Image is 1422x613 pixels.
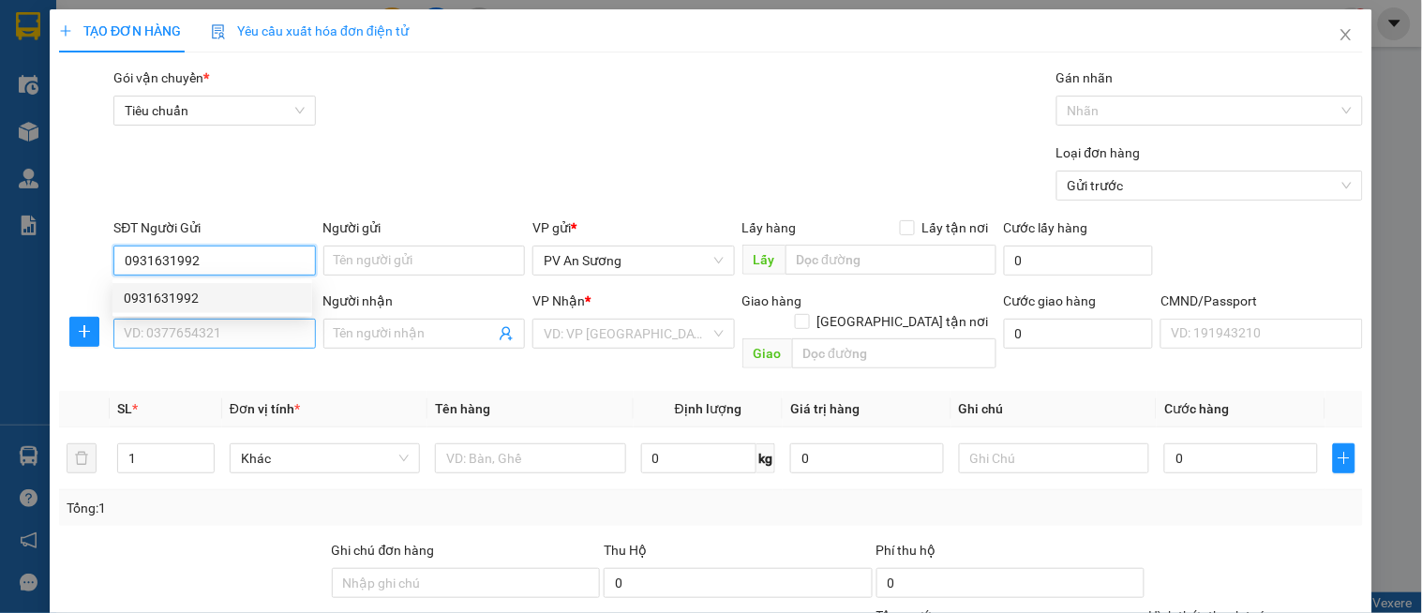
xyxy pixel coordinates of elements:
[756,443,775,473] span: kg
[790,443,944,473] input: 0
[876,540,1145,568] div: Phí thu hộ
[211,23,409,38] span: Yêu cầu xuất hóa đơn điện tử
[143,130,173,157] span: Nơi nhận:
[1004,319,1154,349] input: Cước giao hàng
[1160,291,1362,311] div: CMND/Passport
[742,338,792,368] span: Giao
[67,443,97,473] button: delete
[1004,246,1154,276] input: Cước lấy hàng
[790,401,860,416] span: Giá trị hàng
[70,324,98,339] span: plus
[1004,220,1088,235] label: Cước lấy hàng
[792,338,996,368] input: Dọc đường
[742,293,802,308] span: Giao hàng
[604,543,647,558] span: Thu Hộ
[1334,451,1355,466] span: plus
[67,498,550,518] div: Tổng: 1
[59,24,72,37] span: plus
[675,401,741,416] span: Định lượng
[532,217,734,238] div: VP gửi
[332,543,435,558] label: Ghi chú đơn hàng
[1164,401,1229,416] span: Cước hàng
[499,326,514,341] span: user-add
[188,131,261,152] span: PV [PERSON_NAME]
[59,23,181,38] span: TẠO ĐƠN HÀNG
[1339,27,1354,42] span: close
[49,30,152,100] strong: CÔNG TY TNHH [GEOGRAPHIC_DATA] 214 QL13 - P.26 - Q.BÌNH THẠNH - TP HCM 1900888606
[19,130,38,157] span: Nơi gửi:
[742,245,786,275] span: Lấy
[323,217,525,238] div: Người gửi
[19,42,43,89] img: logo
[69,317,99,347] button: plus
[65,112,217,127] strong: BIÊN NHẬN GỬI HÀNG HOÁ
[915,217,996,238] span: Lấy tận nơi
[435,443,625,473] input: VD: Bàn, Ghế
[323,291,525,311] div: Người nhận
[1068,172,1352,200] span: Gửi trước
[125,97,304,125] span: Tiêu chuẩn
[117,401,132,416] span: SL
[178,84,264,98] span: 10:15:33 [DATE]
[241,444,409,472] span: Khác
[332,568,601,598] input: Ghi chú đơn hàng
[959,443,1149,473] input: Ghi Chú
[230,401,300,416] span: Đơn vị tính
[1056,70,1114,85] label: Gán nhãn
[742,220,797,235] span: Lấy hàng
[532,293,585,308] span: VP Nhận
[1320,9,1372,62] button: Close
[113,70,209,85] span: Gói vận chuyển
[786,245,996,275] input: Dọc đường
[188,70,264,84] span: AS09250052
[1333,443,1355,473] button: plus
[951,391,1157,427] th: Ghi chú
[435,401,490,416] span: Tên hàng
[1056,145,1141,160] label: Loại đơn hàng
[810,311,996,332] span: [GEOGRAPHIC_DATA] tận nơi
[124,288,301,308] div: 0931631992
[113,217,315,238] div: SĐT Người Gửi
[544,247,723,275] span: PV An Sương
[112,283,312,313] div: 0931631992
[1004,293,1097,308] label: Cước giao hàng
[211,24,226,39] img: icon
